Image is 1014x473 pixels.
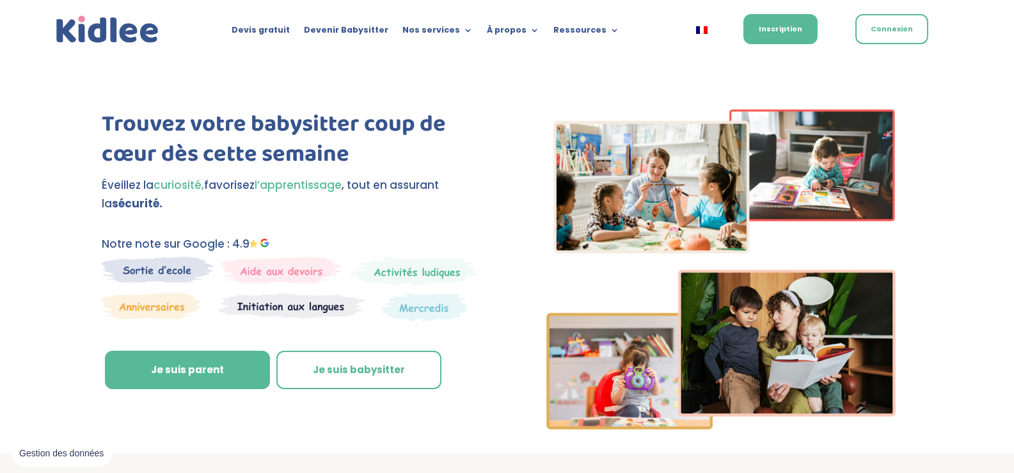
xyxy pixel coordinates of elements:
[102,257,214,283] img: Sortie decole
[102,235,485,253] p: Notre note sur Google : 4.9
[546,109,896,429] img: Imgs-2
[102,293,202,319] img: Anniversaire
[219,293,364,319] img: Atelier thematique
[696,26,708,34] img: Français
[12,440,111,467] button: Gestion des données
[276,351,441,389] a: Je suis babysitter
[487,26,539,40] a: À propos
[102,176,485,213] p: Éveillez la favorisez , tout en assurant la
[112,196,162,211] strong: sécurité.
[304,26,388,40] a: Devenir Babysitter
[221,257,342,284] img: weekends
[232,26,290,40] a: Devis gratuit
[402,26,473,40] a: Nos services
[19,448,104,460] span: Gestion des données
[381,293,468,322] img: Thematique
[53,13,162,47] img: logo_kidlee_bleu
[105,351,270,389] a: Je suis parent
[102,109,485,176] h1: Trouvez votre babysitter coup de cœur dès cette semaine
[255,177,342,193] span: l’apprentissage
[553,26,619,40] a: Ressources
[350,257,477,286] img: Mercredi
[743,14,818,44] a: Inscription
[855,14,928,44] a: Connexion
[53,13,162,47] a: Kidlee Logo
[154,177,204,193] span: curiosité,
